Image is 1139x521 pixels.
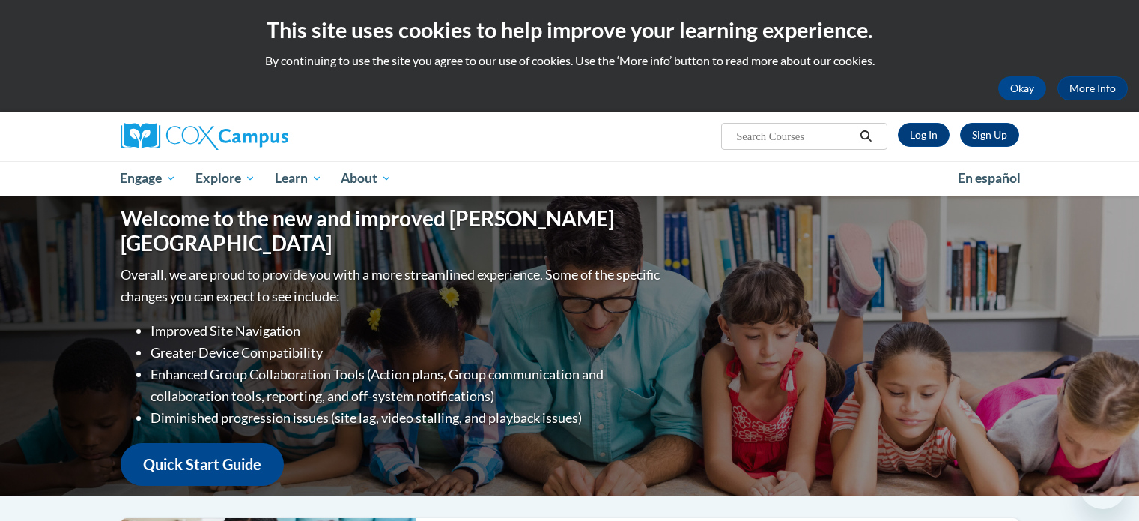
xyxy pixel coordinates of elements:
[960,123,1019,147] a: Register
[1057,76,1128,100] a: More Info
[151,364,663,407] li: Enhanced Group Collaboration Tools (Action plans, Group communication and collaboration tools, re...
[186,161,265,196] a: Explore
[151,342,663,364] li: Greater Device Compatibility
[195,169,255,187] span: Explore
[854,127,877,145] button: Search
[265,161,332,196] a: Learn
[948,163,1030,194] a: En español
[11,15,1128,45] h2: This site uses cookies to help improve your learning experience.
[11,52,1128,69] p: By continuing to use the site you agree to our use of cookies. Use the ‘More info’ button to read...
[98,161,1042,196] div: Main menu
[151,407,663,429] li: Diminished progression issues (site lag, video stalling, and playback issues)
[121,123,405,150] a: Cox Campus
[151,320,663,342] li: Improved Site Navigation
[331,161,401,196] a: About
[121,206,663,256] h1: Welcome to the new and improved [PERSON_NAME][GEOGRAPHIC_DATA]
[958,170,1021,186] span: En español
[120,169,176,187] span: Engage
[1079,461,1127,509] iframe: Button to launch messaging window
[121,123,288,150] img: Cox Campus
[275,169,322,187] span: Learn
[121,264,663,307] p: Overall, we are proud to provide you with a more streamlined experience. Some of the specific cha...
[998,76,1046,100] button: Okay
[111,161,186,196] a: Engage
[735,127,854,145] input: Search Courses
[898,123,950,147] a: Log In
[121,443,284,486] a: Quick Start Guide
[341,169,392,187] span: About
